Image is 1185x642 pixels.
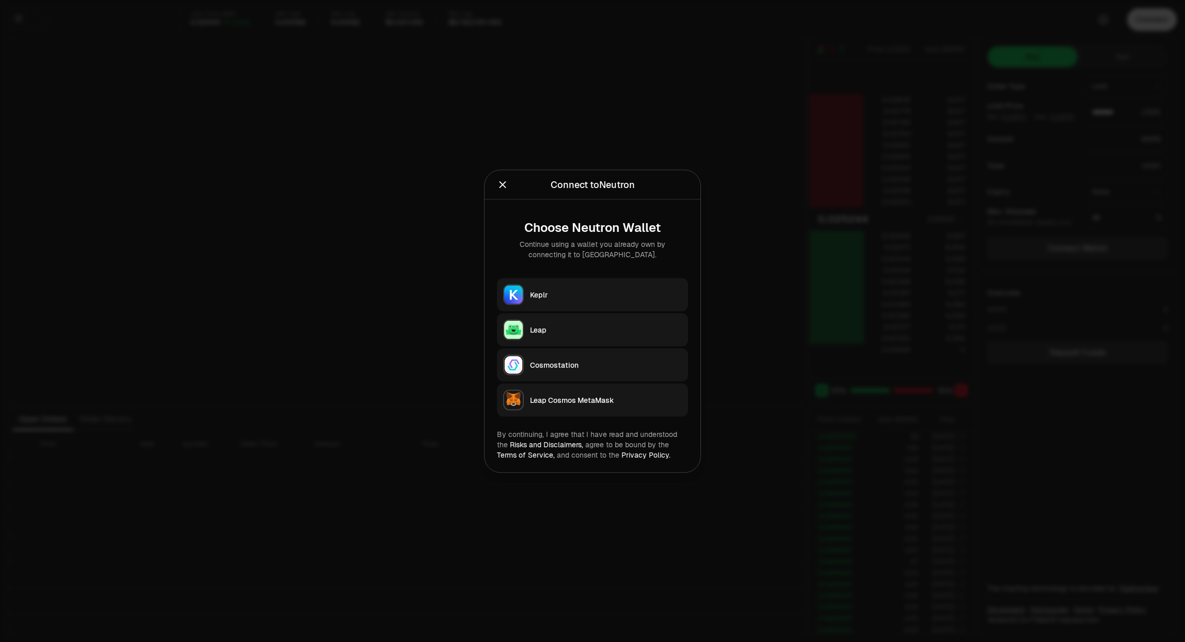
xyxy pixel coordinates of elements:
[497,450,555,459] a: Terms of Service,
[530,324,682,335] div: Leap
[504,285,523,304] img: Keplr
[530,395,682,405] div: Leap Cosmos MetaMask
[530,359,682,370] div: Cosmostation
[504,320,523,339] img: Leap
[497,177,508,192] button: Close
[551,177,635,192] div: Connect to Neutron
[497,383,688,416] button: Leap Cosmos MetaMaskLeap Cosmos MetaMask
[530,289,682,300] div: Keplr
[505,239,680,259] div: Continue using a wallet you already own by connecting it to [GEOGRAPHIC_DATA].
[510,440,583,449] a: Risks and Disclaimers,
[621,450,671,459] a: Privacy Policy.
[504,390,523,409] img: Leap Cosmos MetaMask
[505,220,680,234] div: Choose Neutron Wallet
[497,278,688,311] button: KeplrKeplr
[497,313,688,346] button: LeapLeap
[497,348,688,381] button: CosmostationCosmostation
[497,429,688,460] div: By continuing, I agree that I have read and understood the agree to be bound by the and consent t...
[504,355,523,374] img: Cosmostation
